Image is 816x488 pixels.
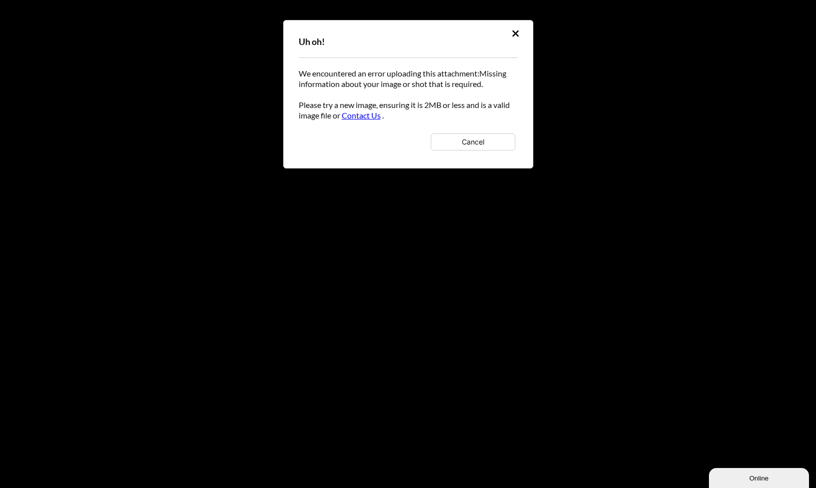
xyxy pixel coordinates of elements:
iframe: chat widget [709,466,811,488]
div: We encountered an error uploading this attachment: Missing information about your image or shot t... [299,68,518,153]
button: Cancel [431,133,515,150]
span: Uh oh! [299,36,325,47]
a: Contact Us [342,110,381,120]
